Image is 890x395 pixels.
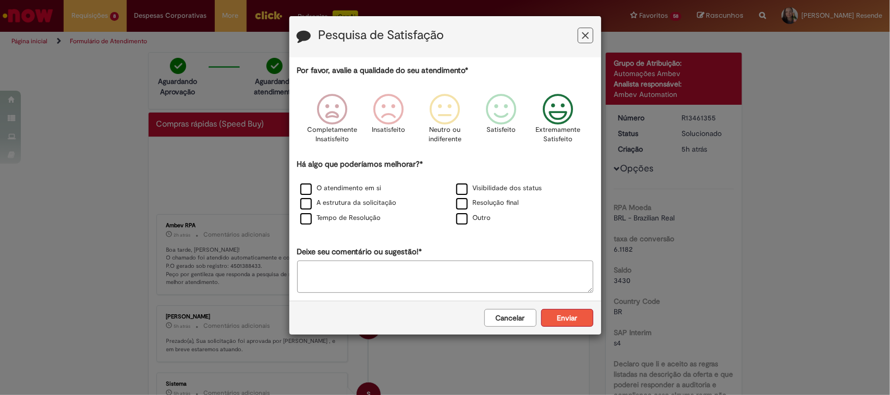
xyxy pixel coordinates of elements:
div: Há algo que poderíamos melhorar?* [297,159,593,226]
label: Resolução final [456,198,519,208]
div: Satisfeito [475,86,528,157]
label: Pesquisa de Satisfação [319,29,444,42]
p: Neutro ou indiferente [426,125,464,144]
p: Satisfeito [487,125,516,135]
label: A estrutura da solicitação [300,198,397,208]
label: Outro [456,213,491,223]
label: O atendimento em si [300,183,382,193]
p: Insatisfeito [372,125,405,135]
label: Tempo de Resolução [300,213,381,223]
button: Cancelar [484,309,537,327]
div: Neutro ou indiferente [418,86,471,157]
p: Completamente Insatisfeito [307,125,357,144]
div: Extremamente Satisfeito [531,86,584,157]
div: Insatisfeito [362,86,415,157]
button: Enviar [541,309,593,327]
p: Extremamente Satisfeito [535,125,580,144]
div: Completamente Insatisfeito [306,86,359,157]
label: Por favor, avalie a qualidade do seu atendimento* [297,65,469,76]
label: Visibilidade dos status [456,183,542,193]
label: Deixe seu comentário ou sugestão!* [297,246,422,257]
